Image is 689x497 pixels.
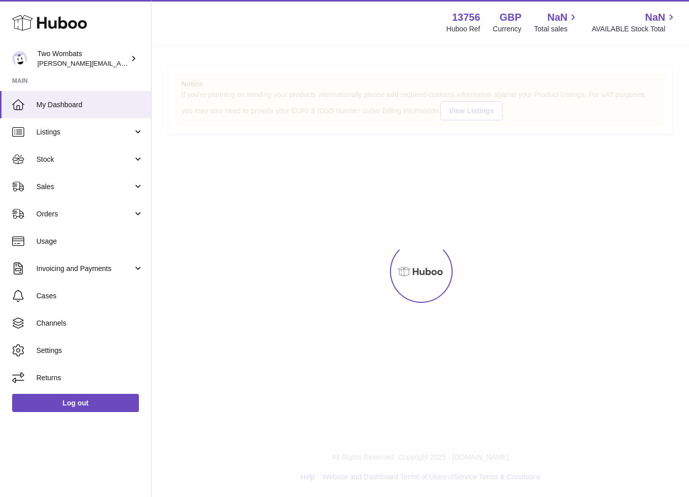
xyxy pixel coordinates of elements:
[36,155,133,164] span: Stock
[37,49,128,68] div: Two Wombats
[37,59,257,67] span: [PERSON_NAME][EMAIL_ADDRESS][PERSON_NAME][DOMAIN_NAME]
[493,24,522,34] div: Currency
[592,11,677,34] a: NaN AVAILABLE Stock Total
[534,24,579,34] span: Total sales
[36,182,133,192] span: Sales
[12,51,27,66] img: adam.randall@twowombats.com
[547,11,567,24] span: NaN
[447,24,480,34] div: Huboo Ref
[36,127,133,137] span: Listings
[36,209,133,219] span: Orders
[36,373,143,383] span: Returns
[36,346,143,355] span: Settings
[36,291,143,301] span: Cases
[592,24,677,34] span: AVAILABLE Stock Total
[645,11,665,24] span: NaN
[36,237,143,246] span: Usage
[534,11,579,34] a: NaN Total sales
[452,11,480,24] strong: 13756
[36,319,143,328] span: Channels
[36,264,133,274] span: Invoicing and Payments
[36,100,143,110] span: My Dashboard
[500,11,521,24] strong: GBP
[12,394,139,412] a: Log out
